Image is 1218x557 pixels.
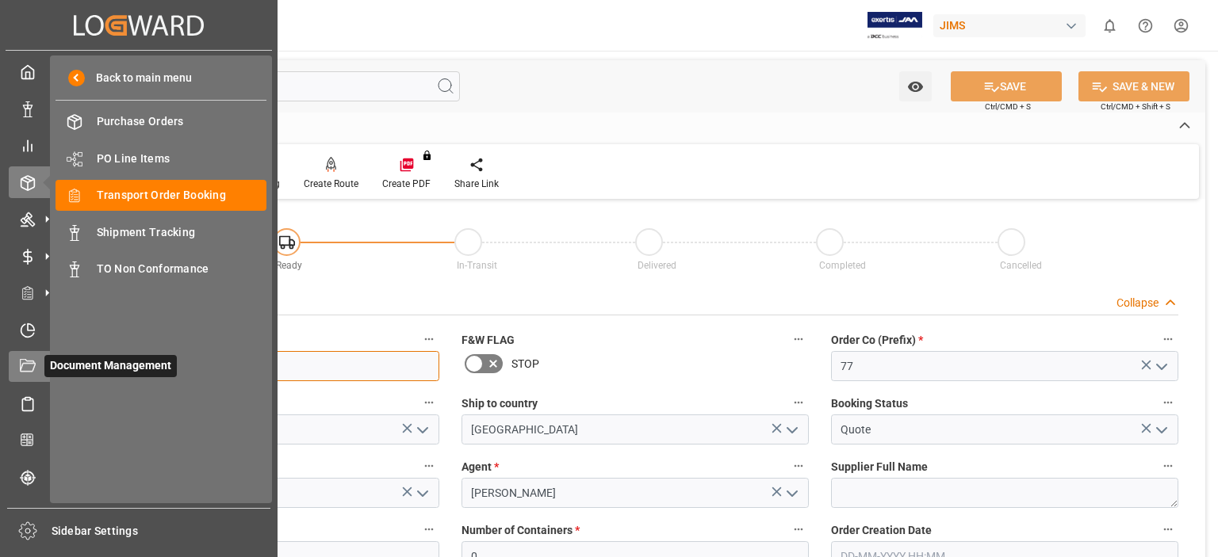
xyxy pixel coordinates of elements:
[44,355,177,377] span: Document Management
[951,71,1062,101] button: SAVE
[1158,456,1178,476] button: Supplier Full Name
[1149,418,1173,442] button: open menu
[9,351,269,382] a: Document ManagementDocument Management
[9,56,269,87] a: My Cockpit
[56,180,266,211] a: Transport Order Booking
[462,332,515,349] span: F&W FLAG
[97,113,267,130] span: Purchase Orders
[419,456,439,476] button: Shipment type *
[638,260,676,271] span: Delivered
[462,459,499,475] span: Agent
[410,418,434,442] button: open menu
[1078,71,1189,101] button: SAVE & NEW
[788,392,809,413] button: Ship to country
[56,143,266,174] a: PO Line Items
[56,216,266,247] a: Shipment Tracking
[779,418,803,442] button: open menu
[457,260,497,271] span: In-Transit
[1092,8,1128,44] button: show 0 new notifications
[788,456,809,476] button: Agent *
[9,387,269,418] a: Sailing Schedules
[868,12,922,40] img: Exertis%20JAM%20-%20Email%20Logo.jpg_1722504956.jpg
[304,177,358,191] div: Create Route
[1158,329,1178,349] button: Order Co (Prefix) *
[97,224,267,241] span: Shipment Tracking
[1158,519,1178,540] button: Order Creation Date
[9,461,269,492] a: Tracking Shipment
[9,425,269,456] a: CO2 Calculator
[1116,295,1159,311] div: Collapse
[85,70,192,86] span: Back to main menu
[454,177,499,191] div: Share Link
[779,481,803,505] button: open menu
[1128,8,1163,44] button: Help Center
[511,356,539,372] span: STOP
[9,93,269,124] a: Data Management
[56,106,266,137] a: Purchase Orders
[462,395,538,412] span: Ship to country
[9,130,269,161] a: My Reports
[819,260,866,271] span: Completed
[56,254,266,284] a: TO Non Conformance
[985,101,1031,113] span: Ctrl/CMD + S
[52,523,271,540] span: Sidebar Settings
[97,187,267,204] span: Transport Order Booking
[1000,260,1042,271] span: Cancelled
[933,10,1092,40] button: JIMS
[899,71,932,101] button: open menu
[831,459,928,475] span: Supplier Full Name
[788,519,809,540] button: Number of Containers *
[1158,392,1178,413] button: Booking Status
[462,522,580,539] span: Number of Containers
[1101,101,1170,113] span: Ctrl/CMD + Shift + S
[9,314,269,345] a: Timeslot Management V2
[419,519,439,540] button: Supplier Number
[410,481,434,505] button: open menu
[1149,354,1173,379] button: open menu
[97,151,267,167] span: PO Line Items
[419,392,439,413] button: Country of Origin (Suffix) *
[788,329,809,349] button: F&W FLAG
[97,261,267,277] span: TO Non Conformance
[419,329,439,349] button: JAM Reference Number
[831,522,932,539] span: Order Creation Date
[831,395,908,412] span: Booking Status
[933,14,1086,37] div: JIMS
[831,332,923,349] span: Order Co (Prefix)
[276,260,302,271] span: Ready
